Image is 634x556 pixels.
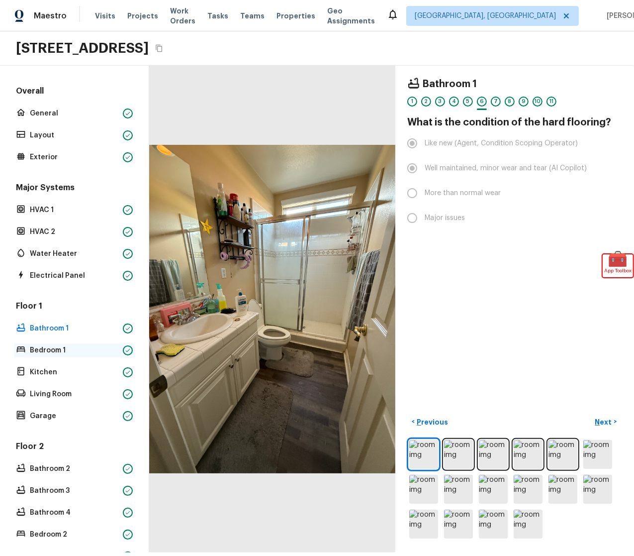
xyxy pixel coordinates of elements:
p: Previous [415,417,448,427]
span: Major issues [425,213,465,223]
p: Next [595,417,614,427]
div: 6 [477,97,487,107]
span: Well maintained, minor wear and tear (AI Copilot) [425,163,587,173]
div: 1 [407,97,417,107]
img: room img [409,475,438,504]
button: Copy Address [153,42,166,55]
img: room img [479,475,508,504]
span: Work Orders [170,6,195,26]
span: [GEOGRAPHIC_DATA], [GEOGRAPHIC_DATA] [415,11,556,21]
p: Bathroom 1 [30,324,119,334]
p: Bedroom 1 [30,345,119,355]
div: 11 [546,97,556,107]
div: 7 [491,97,501,107]
span: Properties [276,11,315,21]
h4: What is the condition of the hard flooring? [407,116,622,129]
span: Projects [127,11,158,21]
p: Bathroom 3 [30,486,119,496]
span: Tasks [207,12,228,19]
p: Water Heater [30,249,119,259]
p: HVAC 1 [30,205,119,215]
img: room img [479,510,508,539]
div: 3 [435,97,445,107]
img: room img [514,440,543,469]
img: room img [479,440,508,469]
p: Bedroom 2 [30,530,119,540]
p: General [30,109,119,118]
img: room img [409,510,438,539]
div: 10 [533,97,543,107]
span: 🧰 [603,254,633,264]
img: room img [583,440,612,469]
p: HVAC 2 [30,227,119,237]
p: Layout [30,130,119,140]
h5: Overall [14,86,135,99]
h5: Floor 1 [14,301,135,314]
div: 9 [519,97,529,107]
p: Electrical Panel [30,271,119,281]
p: Garage [30,411,119,421]
h5: Floor 2 [14,441,135,454]
button: <Previous [407,414,452,430]
p: Bathroom 4 [30,508,119,518]
div: 🧰App Toolbox [603,254,633,277]
div: 4 [449,97,459,107]
span: App Toolbox [604,266,632,276]
h2: [STREET_ADDRESS] [16,39,149,57]
span: Teams [240,11,265,21]
span: Maestro [34,11,67,21]
span: More than normal wear [425,188,501,198]
button: Next> [590,414,622,430]
img: room img [548,475,577,504]
span: Geo Assignments [327,6,375,26]
img: room img [548,440,577,469]
p: Bathroom 2 [30,464,119,474]
p: Kitchen [30,367,119,377]
img: room img [409,440,438,469]
img: room img [583,475,612,504]
div: 8 [505,97,515,107]
h5: Major Systems [14,182,135,195]
img: room img [514,475,543,504]
span: Visits [95,11,115,21]
img: room img [444,475,473,504]
div: 5 [463,97,473,107]
img: room img [514,510,543,539]
p: Exterior [30,152,119,162]
span: Like new (Agent, Condition Scoping Operator) [425,138,578,148]
h4: Bathroom 1 [422,78,477,91]
p: Living Room [30,389,119,399]
div: 2 [421,97,431,107]
img: room img [444,510,473,539]
img: room img [444,440,473,469]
